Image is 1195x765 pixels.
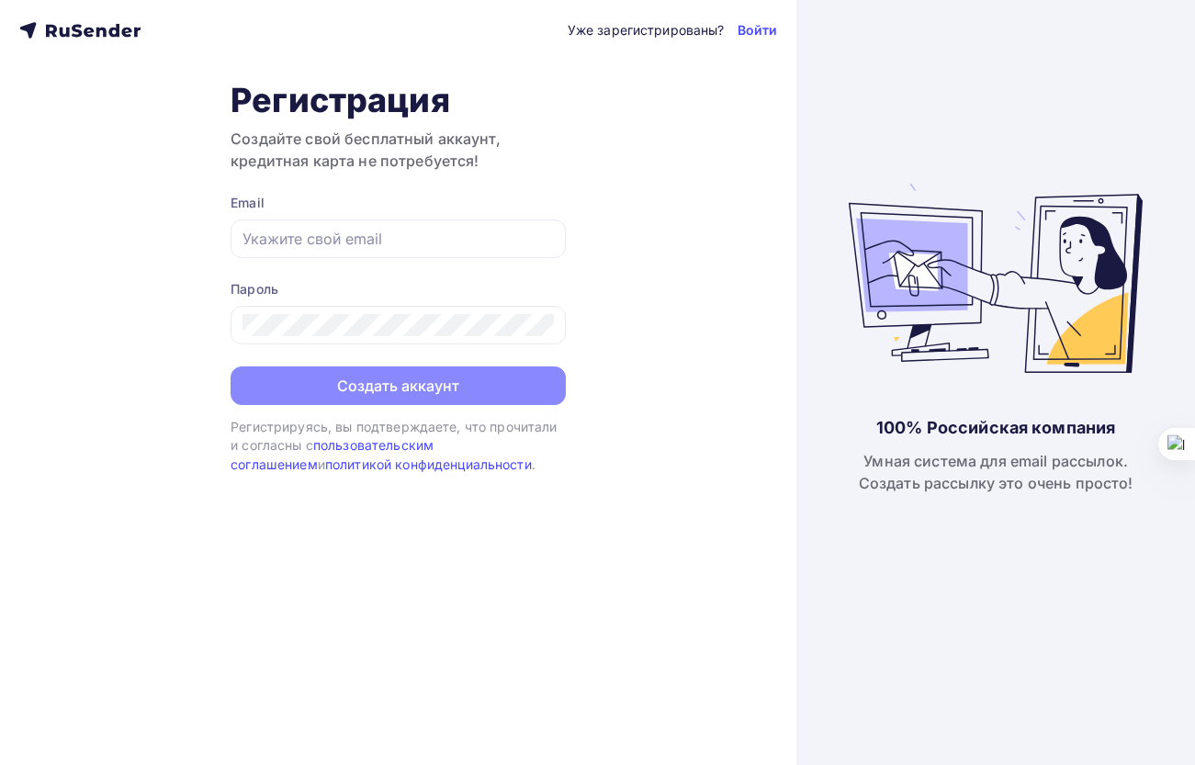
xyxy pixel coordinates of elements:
[568,21,725,39] div: Уже зарегистрированы?
[231,418,566,474] div: Регистрируясь, вы подтверждаете, что прочитали и согласны с и .
[231,437,434,471] a: пользовательским соглашением
[231,280,566,298] div: Пароль
[231,80,566,120] h1: Регистрация
[859,450,1133,494] div: Умная система для email рассылок. Создать рассылку это очень просто!
[231,194,566,212] div: Email
[738,21,778,39] a: Войти
[876,417,1115,439] div: 100% Российская компания
[231,366,566,405] button: Создать аккаунт
[325,456,532,472] a: политикой конфиденциальности
[231,128,566,172] h3: Создайте свой бесплатный аккаунт, кредитная карта не потребуется!
[242,228,554,250] input: Укажите свой email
